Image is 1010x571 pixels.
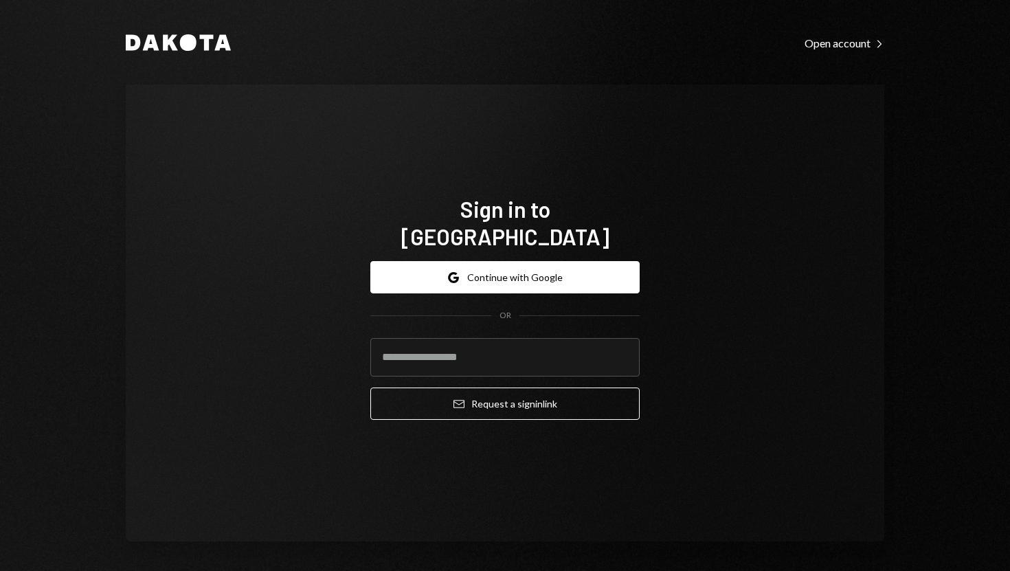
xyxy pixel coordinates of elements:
[805,35,884,50] a: Open account
[370,388,640,420] button: Request a signinlink
[370,195,640,250] h1: Sign in to [GEOGRAPHIC_DATA]
[805,36,884,50] div: Open account
[370,261,640,293] button: Continue with Google
[500,310,511,322] div: OR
